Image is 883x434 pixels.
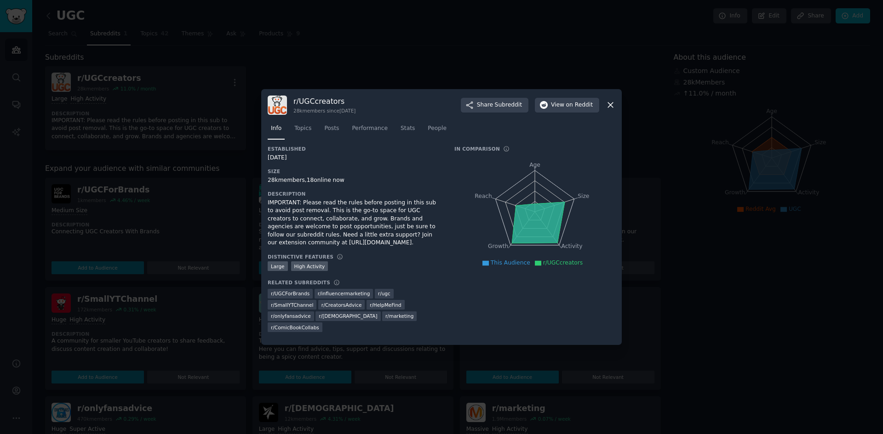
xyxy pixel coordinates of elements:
span: r/ marketing [385,313,413,319]
h3: r/ UGCcreators [293,96,355,106]
div: Large [268,261,288,271]
a: Performance [349,121,391,140]
span: r/ [DEMOGRAPHIC_DATA] [319,313,377,319]
div: [DATE] [268,154,441,162]
span: Performance [352,124,388,133]
tspan: Reach [475,192,492,199]
a: Stats [397,121,418,140]
a: People [424,121,450,140]
span: Topics [294,124,311,133]
h3: Description [268,191,441,197]
tspan: Growth [488,243,508,249]
div: High Activity [291,261,328,271]
h3: Established [268,146,441,152]
span: View [551,101,593,109]
a: Info [268,121,285,140]
span: r/ HelpMeFind [370,302,401,308]
span: r/ ComicBookCollabs [271,324,319,331]
span: r/ SmallYTChannel [271,302,313,308]
a: Topics [291,121,315,140]
h3: In Comparison [454,146,500,152]
span: on Reddit [566,101,593,109]
span: Stats [401,124,415,133]
h3: Size [268,168,441,175]
img: UGCcreators [268,96,287,115]
span: Info [271,124,281,133]
div: 28k members, 18 online now [268,176,441,185]
span: r/ onlyfansadvice [271,313,311,319]
a: Posts [321,121,342,140]
div: IMPORTANT: Please read the rules before posting in this sub to avoid post removal. This is the go... [268,199,441,247]
tspan: Age [529,162,540,168]
button: ShareSubreddit [461,98,528,113]
span: Subreddit [495,101,522,109]
tspan: Activity [562,243,583,249]
span: r/ influencermarketing [318,290,370,297]
span: Posts [324,124,339,133]
span: This Audience [491,259,530,266]
h3: Related Subreddits [268,279,330,286]
h3: Distinctive Features [268,254,333,260]
span: Share [477,101,522,109]
span: r/ ugc [378,290,390,297]
tspan: Size [578,192,589,199]
button: Viewon Reddit [535,98,599,113]
span: r/UGCcreators [543,259,583,266]
span: r/ CreatorsAdvice [321,302,362,308]
div: 28k members since [DATE] [293,107,355,114]
span: People [428,124,447,133]
span: r/ UGCForBrands [271,290,310,297]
